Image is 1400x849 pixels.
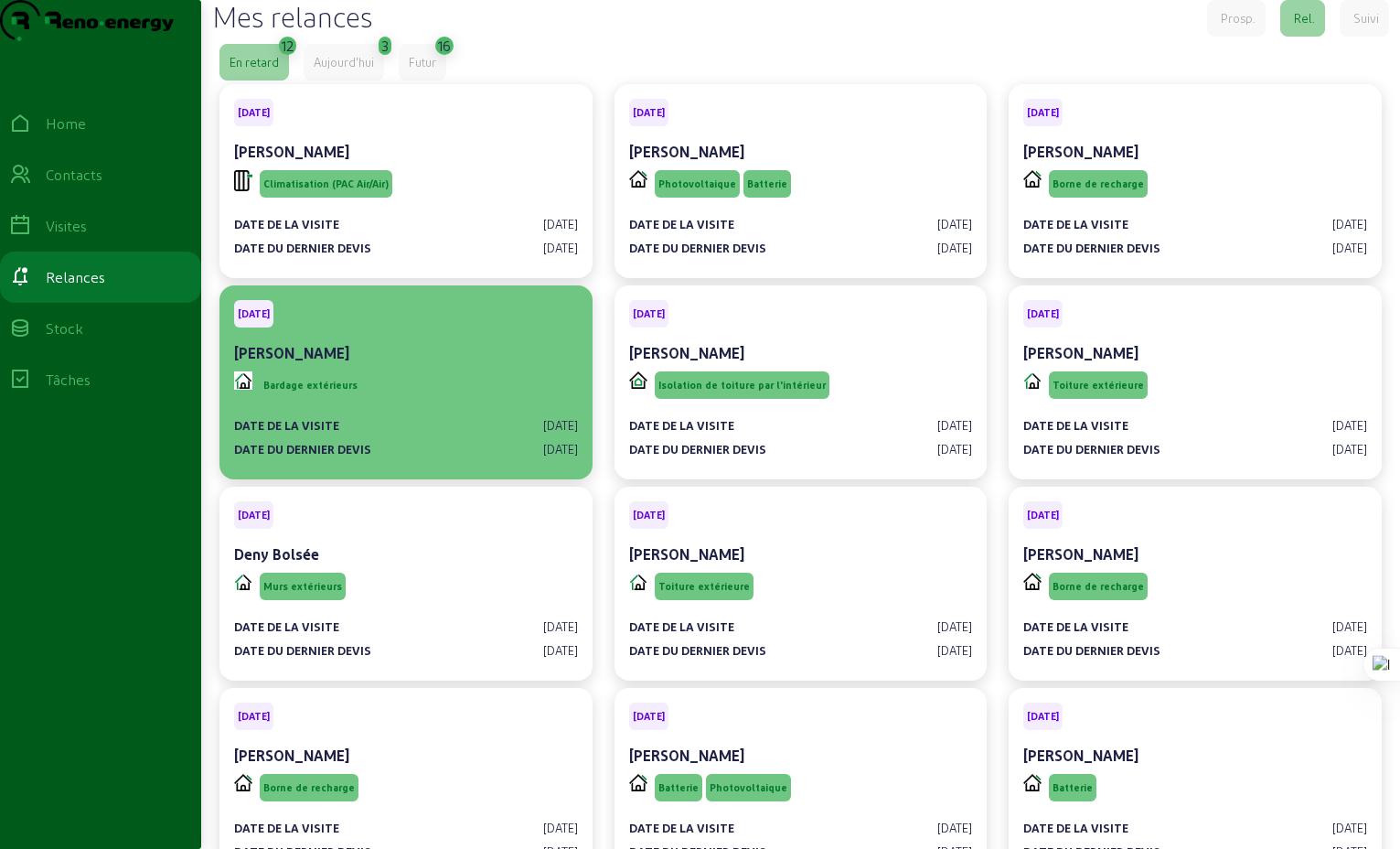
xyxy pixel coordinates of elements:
div: [DATE] [1332,441,1367,457]
div: [DATE] [543,240,578,256]
span: [DATE] [1027,106,1059,119]
div: Date de la visite [1023,216,1128,232]
div: [DATE] [937,441,972,457]
img: CITI [629,371,647,389]
span: [DATE] [238,106,270,119]
div: Date de la visite [629,618,734,635]
span: Borne de recharge [1053,177,1144,190]
div: Date du dernier devis [1023,642,1160,659]
cam-card-title: Deny Bolsée [234,545,319,563]
div: [DATE] [1332,820,1367,836]
span: Batterie [658,781,699,794]
span: [DATE] [1027,710,1059,723]
span: Toiture extérieure [658,580,750,593]
div: [DATE] [543,441,578,457]
div: [DATE] [937,417,972,434]
img: PVELEC [629,170,647,188]
div: Date de la visite [629,216,734,232]
img: CITE [629,573,647,591]
div: [DATE] [1332,240,1367,256]
div: 16 [438,31,451,57]
span: [DATE] [238,509,270,521]
span: Toiture extérieure [1053,379,1144,392]
cam-card-title: [PERSON_NAME] [629,545,744,563]
div: Rel. [1294,10,1315,27]
div: [DATE] [937,216,972,232]
div: Date de la visite [234,216,339,232]
img: PVELEC [629,774,647,791]
div: Date du dernier devis [234,240,371,256]
cam-card-title: [PERSON_NAME] [234,143,349,160]
span: Murs extérieurs [263,580,342,593]
div: En retard [230,54,279,70]
img: PVELEC [1023,170,1042,188]
div: Date de la visite [629,417,734,434]
div: Futur [409,54,436,70]
div: Date de la visite [1023,618,1128,635]
span: [DATE] [1027,509,1059,521]
div: Date du dernier devis [1023,240,1160,256]
div: Date du dernier devis [1023,441,1160,457]
div: [DATE] [1332,618,1367,635]
div: [DATE] [543,642,578,659]
div: Date du dernier devis [234,441,371,457]
span: [DATE] [633,710,665,723]
div: 3 [381,31,389,57]
span: Borne de recharge [1053,580,1144,593]
span: [DATE] [633,106,665,119]
div: Date de la visite [1023,820,1128,836]
cam-card-title: [PERSON_NAME] [1023,143,1138,160]
span: [DATE] [1027,307,1059,320]
div: Date du dernier devis [234,642,371,659]
div: Date de la visite [234,618,339,635]
span: Photovoltaique [658,177,736,190]
div: Date de la visite [234,417,339,434]
span: Batterie [747,177,787,190]
div: [DATE] [1332,216,1367,232]
img: PVELEC [234,774,252,791]
div: Relances [46,266,105,288]
div: Date du dernier devis [629,441,766,457]
div: Home [46,113,86,134]
div: Date du dernier devis [629,240,766,256]
div: [DATE] [543,618,578,635]
div: [DATE] [543,417,578,434]
div: [DATE] [937,240,972,256]
div: Date de la visite [234,820,339,836]
span: [DATE] [633,509,665,521]
span: Borne de recharge [263,781,355,794]
img: PVELEC [1023,573,1042,590]
div: [DATE] [937,820,972,836]
div: [DATE] [937,618,972,635]
span: Climatisation (PAC Air/Air) [263,177,389,190]
div: [DATE] [1332,642,1367,659]
cam-card-title: [PERSON_NAME] [1023,747,1138,764]
div: Aujourd'hui [314,54,374,70]
img: CIME [234,573,252,591]
div: 12 [282,31,294,57]
div: [DATE] [1332,417,1367,434]
span: [DATE] [633,307,665,320]
div: Visites [46,215,87,237]
span: [DATE] [238,307,270,320]
div: Date du dernier devis [629,642,766,659]
cam-card-title: [PERSON_NAME] [629,747,744,764]
span: Batterie [1053,781,1093,794]
img: CITE [1023,371,1042,390]
div: [DATE] [543,820,578,836]
cam-card-title: [PERSON_NAME] [1023,344,1138,361]
div: Stock [46,317,83,339]
div: [DATE] [543,216,578,232]
cam-card-title: [PERSON_NAME] [629,143,744,160]
cam-card-title: [PERSON_NAME] [234,747,349,764]
cam-card-title: [PERSON_NAME] [1023,545,1138,563]
img: CITE [234,371,252,390]
img: PVELEC [1023,774,1042,791]
div: [DATE] [937,642,972,659]
span: Bardage extérieurs [263,379,358,392]
span: Isolation de toiture par l'intérieur [658,379,826,392]
div: Contacts [46,164,102,186]
img: HVAC [234,170,252,191]
cam-card-title: [PERSON_NAME] [629,344,744,361]
span: [DATE] [238,710,270,723]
